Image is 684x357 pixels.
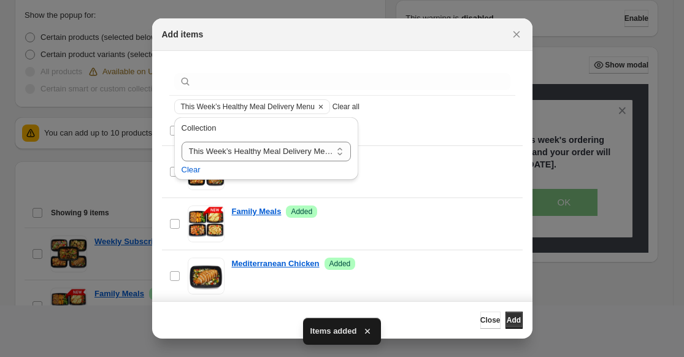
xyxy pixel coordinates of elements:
span: Clear all [332,102,359,112]
h2: Add items [162,28,204,40]
img: Mediterranean Chicken [188,258,225,294]
button: Clear [182,164,201,176]
button: Close [508,26,525,43]
img: Family Meals [188,205,225,242]
span: Items added [310,325,357,337]
span: Close [480,315,501,325]
a: Family Meals [232,205,282,218]
button: Clear all [332,99,359,114]
span: This Week’s Healthy Meal Delivery Menu [181,102,315,112]
button: This Week’s Healthy Meal Delivery Menu [175,100,315,113]
span: Collection [182,123,217,132]
button: Clear [315,100,327,113]
span: Add [507,315,521,325]
a: Mediterranean Chicken [232,258,320,270]
button: Add [505,312,523,329]
button: Close [480,312,501,329]
span: Added [291,207,312,217]
span: Added [329,259,351,269]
